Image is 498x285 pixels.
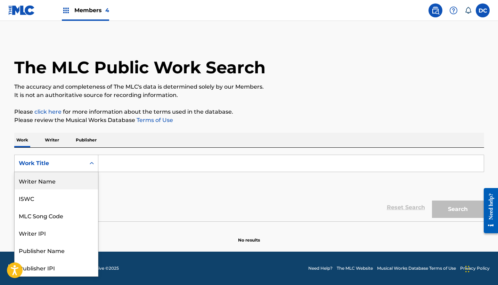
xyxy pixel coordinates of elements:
div: ISWC [15,189,98,207]
div: Writer IPI [15,224,98,242]
div: Help [447,3,460,17]
p: Work [14,133,30,147]
iframe: Chat Widget [463,252,498,285]
div: Widget de chat [463,252,498,285]
div: Publisher Name [15,242,98,259]
img: logo [8,264,30,272]
div: Notifications [465,7,472,14]
p: The accuracy and completeness of The MLC's data is determined solely by our Members. [14,83,484,91]
a: Need Help? [308,265,333,271]
div: Publisher IPI [15,259,98,276]
img: search [431,6,440,15]
div: Arrastrar [465,259,470,279]
iframe: Resource Center [479,182,498,239]
h1: The MLC Public Work Search [14,57,266,78]
a: The MLC Website [337,265,373,271]
img: MLC Logo [8,5,35,15]
a: Privacy Policy [460,265,490,271]
span: Members [74,6,109,14]
p: Please review the Musical Works Database [14,116,484,124]
div: MLC Song Code [15,207,98,224]
p: It is not an authoritative source for recording information. [14,91,484,99]
a: click here [34,108,62,115]
p: No results [238,229,260,243]
a: Public Search [428,3,442,17]
form: Search Form [14,155,484,221]
div: Writer Name [15,172,98,189]
span: 4 [105,7,109,14]
div: User Menu [476,3,490,17]
p: Publisher [74,133,99,147]
p: Writer [43,133,61,147]
div: Work Title [19,159,81,168]
a: Musical Works Database Terms of Use [377,265,456,271]
img: help [449,6,458,15]
img: Top Rightsholders [62,6,70,15]
p: Please for more information about the terms used in the database. [14,108,484,116]
a: Terms of Use [135,117,173,123]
